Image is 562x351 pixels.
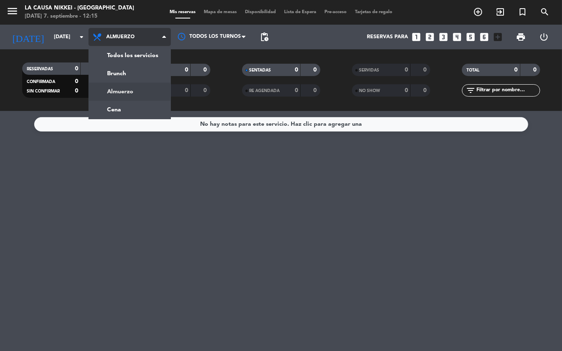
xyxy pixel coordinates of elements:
strong: 0 [423,88,428,93]
i: [DATE] [6,28,50,46]
i: looks_5 [466,32,476,42]
a: Todos los servicios [89,46,170,65]
i: add_circle_outline [473,7,483,17]
strong: 0 [515,67,518,73]
strong: 0 [203,67,208,73]
span: Mapa de mesas [200,10,241,14]
strong: 0 [313,67,318,73]
div: LOG OUT [532,25,556,49]
strong: 0 [295,67,298,73]
strong: 0 [313,88,318,93]
span: SIN CONFIRMAR [27,89,60,93]
i: looks_two [425,32,436,42]
div: No hay notas para este servicio. Haz clic para agregar una [200,120,362,129]
div: La Causa Nikkei - [GEOGRAPHIC_DATA] [25,4,134,12]
span: Almuerzo [106,34,135,40]
input: Filtrar por nombre... [476,86,540,95]
i: filter_list [466,85,476,95]
span: Pre-acceso [320,10,351,14]
span: Reservas para [367,34,408,40]
i: power_settings_new [539,32,549,42]
strong: 0 [533,67,538,73]
i: menu [6,5,19,17]
span: SENTADAS [250,68,271,72]
i: exit_to_app [495,7,505,17]
span: NO SHOW [359,89,380,93]
i: looks_6 [479,32,490,42]
strong: 0 [185,88,188,93]
button: menu [6,5,19,20]
i: arrow_drop_down [77,32,86,42]
span: CONFIRMADA [27,80,56,84]
strong: 0 [75,88,78,94]
i: looks_3 [438,32,449,42]
span: SERVIDAS [359,68,380,72]
strong: 0 [185,67,188,73]
span: print [516,32,526,42]
strong: 0 [423,67,428,73]
div: [DATE] 7. septiembre - 12:15 [25,12,134,21]
span: TOTAL [467,68,480,72]
strong: 0 [405,88,408,93]
strong: 0 [75,66,78,72]
a: Brunch [89,65,170,83]
span: RE AGENDADA [250,89,280,93]
i: turned_in_not [518,7,527,17]
i: search [540,7,550,17]
a: Almuerzo [89,83,170,101]
span: Tarjetas de regalo [351,10,396,14]
span: Mis reservas [166,10,200,14]
i: looks_one [411,32,422,42]
span: RESERVADAS [27,67,54,71]
i: looks_4 [452,32,463,42]
span: pending_actions [259,32,269,42]
strong: 0 [75,79,78,84]
span: Lista de Espera [280,10,320,14]
i: add_box [493,32,504,42]
a: Cena [89,101,170,119]
strong: 0 [405,67,408,73]
strong: 0 [203,88,208,93]
span: Disponibilidad [241,10,280,14]
strong: 0 [295,88,298,93]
